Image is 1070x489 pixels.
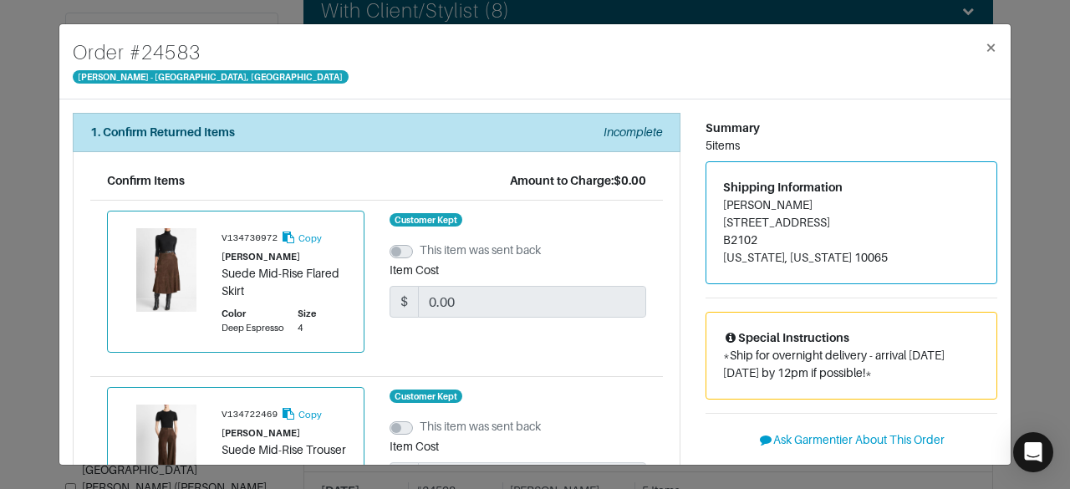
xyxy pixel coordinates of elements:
label: This item was sent back [420,418,541,436]
div: Deep Espresso [222,321,284,335]
button: Ask Garmentier About This Order [706,427,997,453]
div: Summary [706,120,997,137]
span: Shipping Information [723,181,843,194]
span: Special Instructions [723,331,849,344]
small: V134730972 [222,233,278,243]
small: Copy [298,410,322,420]
address: [PERSON_NAME] [STREET_ADDRESS] B2102 [US_STATE], [US_STATE] 10065 [723,196,980,267]
button: Copy [280,405,323,424]
span: × [985,36,997,59]
img: Product [125,405,208,488]
span: [PERSON_NAME] - [GEOGRAPHIC_DATA], [GEOGRAPHIC_DATA] [73,70,349,84]
div: Color [222,307,284,321]
span: Customer Kept [390,390,463,403]
small: [PERSON_NAME] [222,252,300,262]
label: This item was sent back [420,242,541,259]
label: Item Cost [390,262,439,279]
small: Copy [298,233,322,243]
h4: Order # 24583 [73,38,349,68]
div: Suede Mid-Rise Flared Skirt [222,265,347,300]
div: Open Intercom Messenger [1013,432,1053,472]
div: Suede Mid-Rise Trouser [222,441,347,459]
strong: 1. Confirm Returned Items [90,125,235,139]
small: V134722469 [222,410,278,420]
div: Size [298,307,316,321]
div: Amount to Charge: $0.00 [510,172,646,190]
label: Item Cost [390,438,439,456]
p: *Ship for overnight delivery - arrival [DATE][DATE] by 12pm if possible!* [723,347,980,382]
div: 4 [298,321,316,335]
div: 5 items [706,137,997,155]
button: Close [971,24,1011,71]
span: $ [390,286,419,318]
span: Customer Kept [390,213,463,227]
em: Incomplete [604,125,663,139]
button: Copy [280,228,323,247]
img: Product [125,228,208,312]
small: [PERSON_NAME] [222,428,300,438]
div: Confirm Items [107,172,185,190]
